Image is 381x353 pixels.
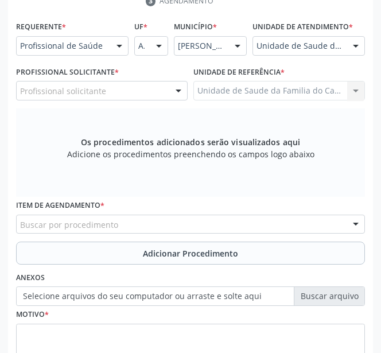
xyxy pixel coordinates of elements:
label: Profissional Solicitante [16,64,119,82]
label: UF [134,18,147,36]
label: Anexos [16,269,45,286]
span: Buscar por procedimento [20,219,118,231]
span: [PERSON_NAME] [178,40,223,52]
button: Adicionar Procedimento [16,242,365,265]
label: Requerente [16,18,66,36]
label: Item de agendamento [16,197,104,215]
label: Unidade de referência [193,64,285,82]
span: Adicione os procedimentos preenchendo os campos logo abaixo [67,148,314,160]
span: Profissional de Saúde [20,40,105,52]
span: AL [138,40,145,52]
label: Unidade de atendimento [252,18,353,36]
span: Os procedimentos adicionados serão visualizados aqui [81,136,300,148]
label: Motivo [16,306,49,324]
label: Município [174,18,217,36]
span: Profissional solicitante [20,85,106,97]
span: Adicionar Procedimento [143,247,238,259]
span: Unidade de Saude da Familia do Cabreiras [256,40,341,52]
